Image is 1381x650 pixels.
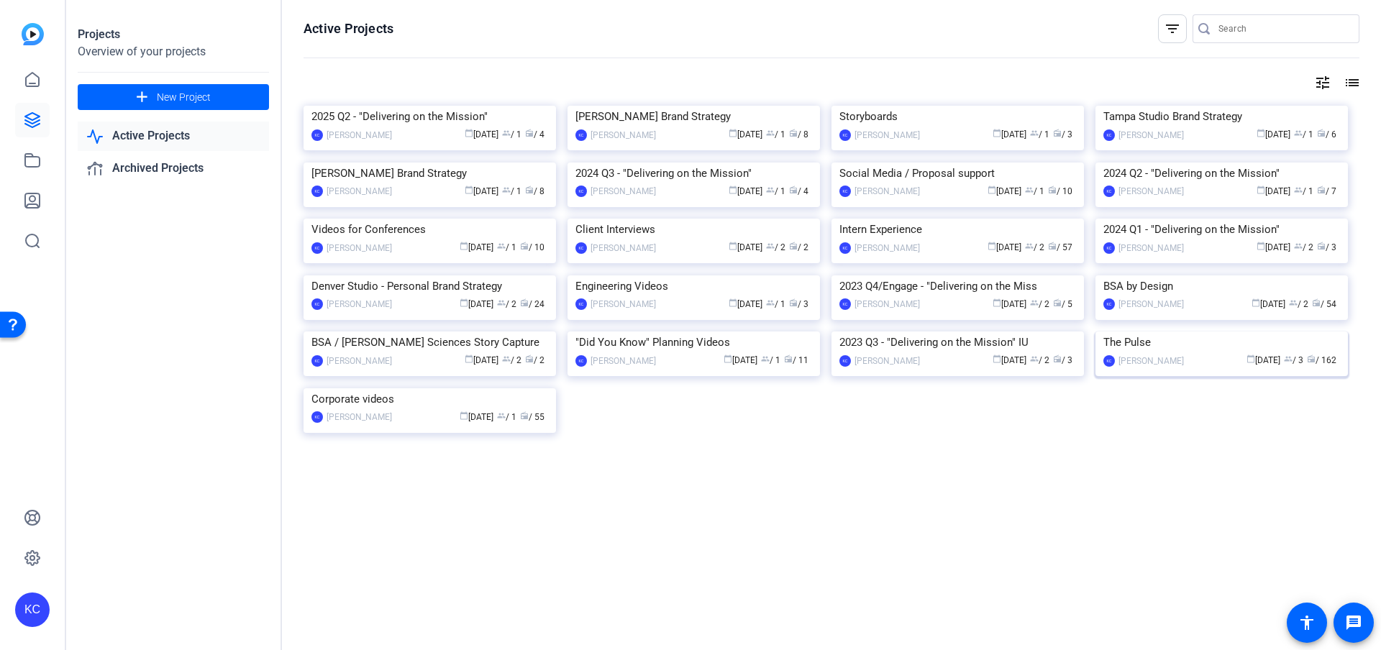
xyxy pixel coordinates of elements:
[1294,129,1313,139] span: / 1
[1103,186,1115,197] div: KC
[1053,299,1072,309] span: / 5
[460,242,493,252] span: [DATE]
[784,354,793,363] span: radio
[1025,186,1044,196] span: / 1
[729,129,737,137] span: calendar_today
[1048,186,1072,196] span: / 10
[839,106,1076,127] div: Storyboards
[1307,354,1316,363] span: radio
[502,186,511,194] span: group
[575,331,812,353] div: "Did You Know" Planning Videos
[766,129,785,139] span: / 1
[327,354,392,368] div: [PERSON_NAME]
[729,186,737,194] span: calendar_today
[1103,219,1340,240] div: 2024 Q1 - "Delivering on the Mission"
[1025,186,1034,194] span: group
[502,129,521,139] span: / 1
[1030,299,1049,309] span: / 2
[327,184,392,198] div: [PERSON_NAME]
[327,241,392,255] div: [PERSON_NAME]
[525,186,534,194] span: radio
[1345,614,1362,631] mat-icon: message
[1053,355,1072,365] span: / 3
[311,298,323,310] div: KC
[311,219,548,240] div: Videos for Conferences
[839,129,851,141] div: KC
[766,298,775,307] span: group
[724,354,732,363] span: calendar_today
[839,186,851,197] div: KC
[575,298,587,310] div: KC
[520,299,544,309] span: / 24
[1257,242,1290,252] span: [DATE]
[591,184,656,198] div: [PERSON_NAME]
[729,242,762,252] span: [DATE]
[789,299,808,309] span: / 3
[1317,242,1336,252] span: / 3
[1307,355,1336,365] span: / 162
[761,355,780,365] span: / 1
[993,129,1001,137] span: calendar_today
[1030,354,1039,363] span: group
[729,298,737,307] span: calendar_today
[784,355,808,365] span: / 11
[1257,186,1265,194] span: calendar_today
[1118,297,1184,311] div: [PERSON_NAME]
[497,299,516,309] span: / 2
[1048,186,1057,194] span: radio
[465,186,473,194] span: calendar_today
[311,275,548,297] div: Denver Studio - Personal Brand Strategy
[525,186,544,196] span: / 8
[311,106,548,127] div: 2025 Q2 - "Delivering on the Mission"
[520,411,529,420] span: radio
[1289,299,1308,309] span: / 2
[1246,354,1255,363] span: calendar_today
[497,412,516,422] span: / 1
[1342,74,1359,91] mat-icon: list
[520,242,544,252] span: / 10
[789,298,798,307] span: radio
[1317,129,1336,139] span: / 6
[766,242,785,252] span: / 2
[157,90,211,105] span: New Project
[465,355,498,365] span: [DATE]
[575,186,587,197] div: KC
[1164,20,1181,37] mat-icon: filter_list
[1246,355,1280,365] span: [DATE]
[1103,331,1340,353] div: The Pulse
[575,219,812,240] div: Client Interviews
[1048,242,1072,252] span: / 57
[1103,275,1340,297] div: BSA by Design
[502,354,511,363] span: group
[854,241,920,255] div: [PERSON_NAME]
[1030,355,1049,365] span: / 2
[1118,354,1184,368] div: [PERSON_NAME]
[1103,298,1115,310] div: KC
[460,411,468,420] span: calendar_today
[1294,129,1303,137] span: group
[789,129,798,137] span: radio
[839,242,851,254] div: KC
[839,298,851,310] div: KC
[78,154,269,183] a: Archived Projects
[327,297,392,311] div: [PERSON_NAME]
[502,129,511,137] span: group
[133,88,151,106] mat-icon: add
[993,298,1001,307] span: calendar_today
[497,242,506,250] span: group
[304,20,393,37] h1: Active Projects
[78,26,269,43] div: Projects
[1317,186,1326,194] span: radio
[1118,128,1184,142] div: [PERSON_NAME]
[1312,298,1321,307] span: radio
[1030,129,1039,137] span: group
[993,355,1026,365] span: [DATE]
[789,129,808,139] span: / 8
[327,410,392,424] div: [PERSON_NAME]
[1030,129,1049,139] span: / 1
[591,297,656,311] div: [PERSON_NAME]
[497,411,506,420] span: group
[465,129,498,139] span: [DATE]
[311,411,323,423] div: KC
[311,355,323,367] div: KC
